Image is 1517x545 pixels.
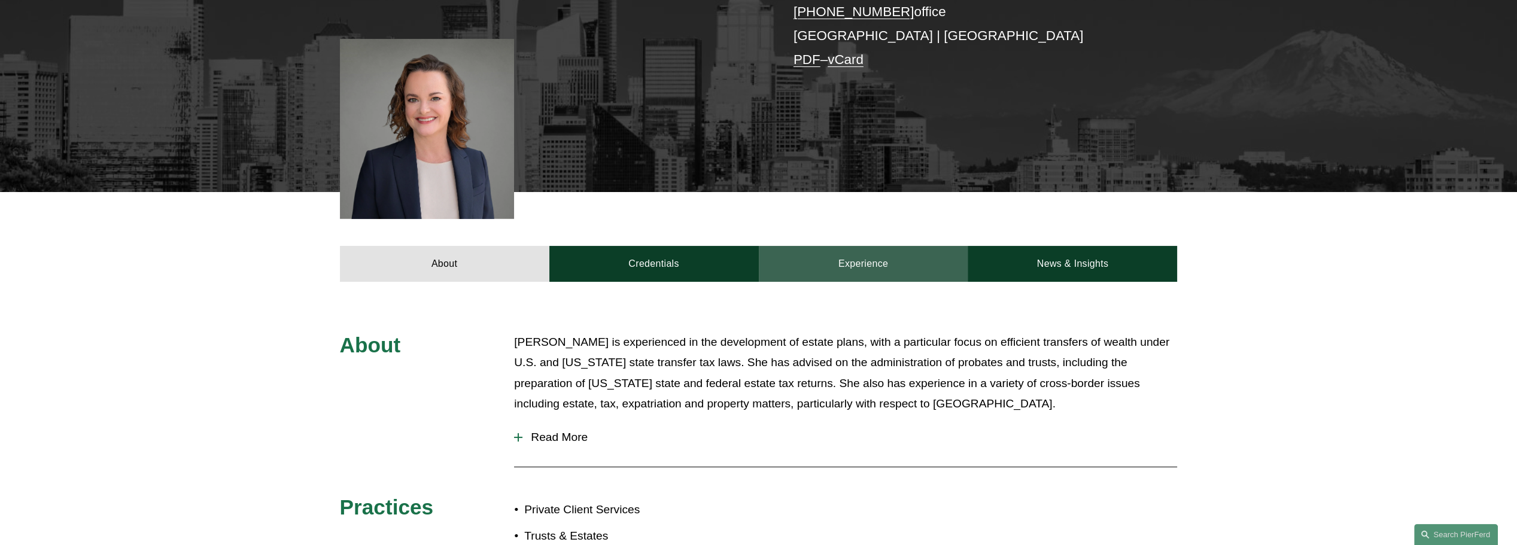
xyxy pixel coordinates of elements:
[524,500,758,520] p: Private Client Services
[549,246,759,282] a: Credentials
[522,431,1177,444] span: Read More
[340,495,434,519] span: Practices
[340,333,401,357] span: About
[514,422,1177,453] button: Read More
[794,52,820,67] a: PDF
[759,246,968,282] a: Experience
[968,246,1177,282] a: News & Insights
[794,4,914,19] a: [PHONE_NUMBER]
[340,246,549,282] a: About
[514,332,1177,415] p: [PERSON_NAME] is experienced in the development of estate plans, with a particular focus on effic...
[1414,524,1498,545] a: Search this site
[828,52,864,67] a: vCard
